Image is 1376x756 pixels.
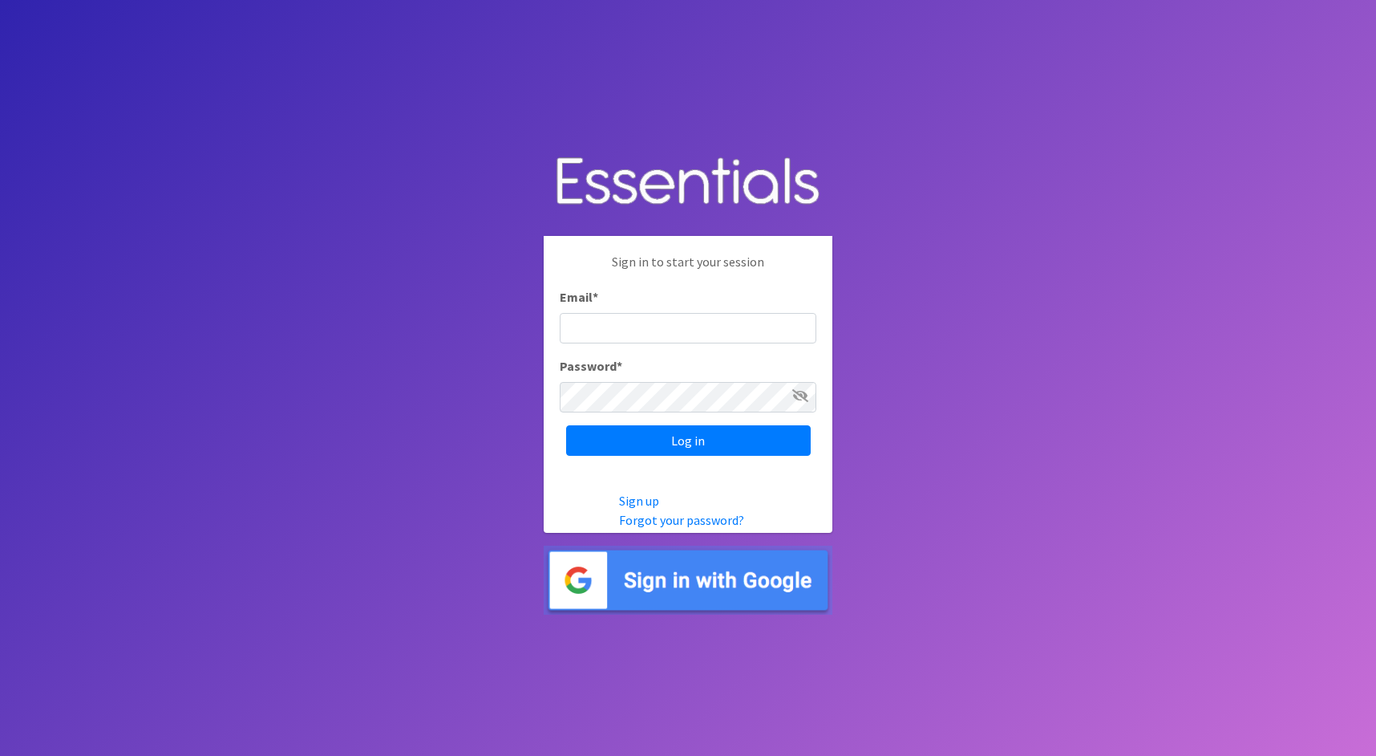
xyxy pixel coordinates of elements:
a: Forgot your password? [619,512,744,528]
img: Human Essentials [544,141,832,224]
abbr: required [617,358,622,374]
label: Password [560,356,622,376]
p: Sign in to start your session [560,252,816,287]
a: Sign up [619,493,659,509]
label: Email [560,287,598,307]
input: Log in [566,425,811,456]
img: Sign in with Google [544,546,832,616]
abbr: required [593,289,598,305]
